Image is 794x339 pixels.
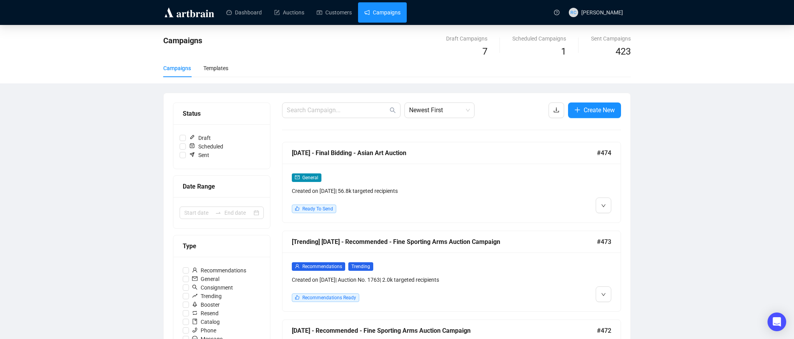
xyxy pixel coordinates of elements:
[183,182,261,191] div: Date Range
[292,148,597,158] div: [DATE] - Final Bidding - Asian Art Auction
[553,107,559,113] span: download
[317,2,352,23] a: Customers
[302,295,356,300] span: Recommendations Ready
[601,203,606,208] span: down
[597,148,611,158] span: #474
[163,64,191,72] div: Campaigns
[192,302,198,307] span: rocket
[616,46,631,57] span: 423
[282,231,621,312] a: [Trending] [DATE] - Recommended - Fine Sporting Arms Auction Campaign#473userRecommendationsTrend...
[224,208,252,217] input: End date
[446,34,487,43] div: Draft Campaigns
[302,206,333,212] span: Ready To Send
[574,107,581,113] span: plus
[189,292,225,300] span: Trending
[189,266,249,275] span: Recommendations
[192,319,198,324] span: book
[192,293,198,298] span: rise
[348,262,373,271] span: Trending
[292,187,530,195] div: Created on [DATE] | 56.8k targeted recipients
[292,275,530,284] div: Created on [DATE] | Auction No. 1763 | 2.0k targeted recipients
[203,64,228,72] div: Templates
[409,103,470,118] span: Newest First
[189,283,236,292] span: Consignment
[184,208,212,217] input: Start date
[512,34,566,43] div: Scheduled Campaigns
[183,241,261,251] div: Type
[292,237,597,247] div: [Trending] [DATE] - Recommended - Fine Sporting Arms Auction Campaign
[192,284,198,290] span: search
[282,142,621,223] a: [DATE] - Final Bidding - Asian Art Auction#474mailGeneralCreated on [DATE]| 56.8k targeted recipi...
[163,36,202,45] span: Campaigns
[295,295,300,300] span: like
[482,46,487,57] span: 7
[597,326,611,335] span: #472
[186,142,226,151] span: Scheduled
[295,206,300,211] span: like
[274,2,304,23] a: Auctions
[189,275,222,283] span: General
[186,151,212,159] span: Sent
[163,6,215,19] img: logo
[215,210,221,216] span: swap-right
[584,105,615,115] span: Create New
[295,264,300,268] span: user
[591,34,631,43] div: Sent Campaigns
[215,210,221,216] span: to
[183,109,261,118] div: Status
[390,107,396,113] span: search
[287,106,388,115] input: Search Campaign...
[192,276,198,281] span: mail
[226,2,262,23] a: Dashboard
[292,326,597,335] div: [DATE] - Recommended - Fine Sporting Arms Auction Campaign
[302,175,318,180] span: General
[189,309,222,318] span: Resend
[189,318,223,326] span: Catalog
[189,300,223,309] span: Booster
[768,313,786,331] div: Open Intercom Messenger
[192,327,198,333] span: phone
[192,310,198,316] span: retweet
[364,2,401,23] a: Campaigns
[568,102,621,118] button: Create New
[186,134,214,142] span: Draft
[581,9,623,16] span: [PERSON_NAME]
[561,46,566,57] span: 1
[189,326,219,335] span: Phone
[554,10,559,15] span: question-circle
[601,292,606,297] span: down
[302,264,342,269] span: Recommendations
[192,267,198,273] span: user
[295,175,300,180] span: mail
[597,237,611,247] span: #473
[570,9,576,16] span: RC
